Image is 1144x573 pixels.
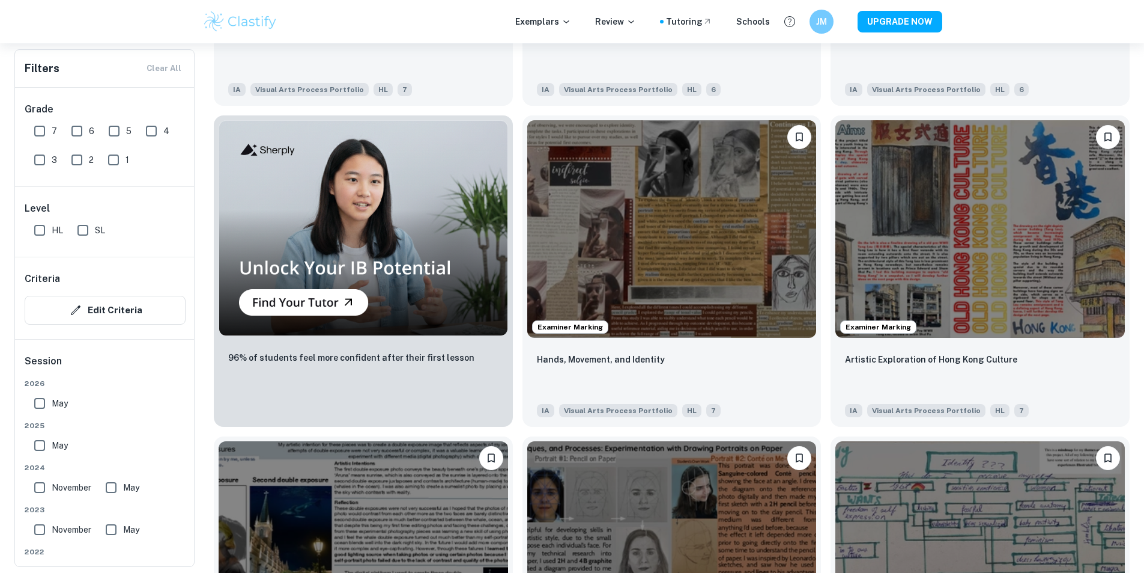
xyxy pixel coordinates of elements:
[126,124,132,138] span: 5
[831,115,1130,426] a: Examiner MarkingBookmarkArtistic Exploration of Hong Kong CultureIAVisual Arts Process PortfolioHL7
[845,83,862,96] span: IA
[89,153,94,167] span: 2
[25,272,60,286] h6: Criteria
[736,15,770,28] a: Schools
[52,481,91,494] span: November
[123,523,139,536] span: May
[228,83,246,96] span: IA
[89,124,94,138] span: 6
[219,120,508,336] img: Thumbnail
[163,124,169,138] span: 4
[559,83,677,96] span: Visual Arts Process Portfolio
[682,83,701,96] span: HL
[533,322,608,332] span: Examiner Marking
[1096,125,1120,149] button: Bookmark
[52,224,63,237] span: HL
[52,523,91,536] span: November
[867,83,985,96] span: Visual Arts Process Portfolio
[527,120,817,337] img: Visual Arts Process Portfolio IA example thumbnail: Hands, Movement, and Identity
[25,547,186,557] span: 2022
[841,322,916,332] span: Examiner Marking
[214,115,513,426] a: Thumbnail96% of students feel more confident after their first lesson
[537,353,665,366] p: Hands, Movement, and Identity
[228,351,474,364] p: 96% of students feel more confident after their first lesson
[522,115,822,426] a: Examiner MarkingBookmarkHands, Movement, and IdentityIAVisual Arts Process PortfolioHL7
[779,11,800,32] button: Help and Feedback
[814,15,828,28] h6: JM
[666,15,712,28] a: Tutoring
[706,404,721,417] span: 7
[867,404,985,417] span: Visual Arts Process Portfolio
[25,420,186,431] span: 2025
[25,354,186,378] h6: Session
[25,296,186,325] button: Edit Criteria
[706,83,721,96] span: 6
[25,504,186,515] span: 2023
[810,10,834,34] button: JM
[515,15,571,28] p: Exemplars
[25,102,186,117] h6: Grade
[126,153,129,167] span: 1
[537,83,554,96] span: IA
[95,224,105,237] span: SL
[202,10,279,34] img: Clastify logo
[595,15,636,28] p: Review
[990,83,1009,96] span: HL
[479,446,503,470] button: Bookmark
[25,60,59,77] h6: Filters
[1014,83,1029,96] span: 6
[250,83,369,96] span: Visual Arts Process Portfolio
[1014,404,1029,417] span: 7
[787,446,811,470] button: Bookmark
[787,125,811,149] button: Bookmark
[845,353,1017,366] p: Artistic Exploration of Hong Kong Culture
[835,120,1125,337] img: Visual Arts Process Portfolio IA example thumbnail: Artistic Exploration of Hong Kong Cultur
[682,404,701,417] span: HL
[559,404,677,417] span: Visual Arts Process Portfolio
[25,378,186,389] span: 2026
[52,439,68,452] span: May
[398,83,412,96] span: 7
[123,481,139,494] span: May
[52,124,57,138] span: 7
[1096,446,1120,470] button: Bookmark
[374,83,393,96] span: HL
[25,201,186,216] h6: Level
[858,11,942,32] button: UPGRADE NOW
[845,404,862,417] span: IA
[52,397,68,410] span: May
[990,404,1009,417] span: HL
[537,404,554,417] span: IA
[25,462,186,473] span: 2024
[52,153,57,167] span: 3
